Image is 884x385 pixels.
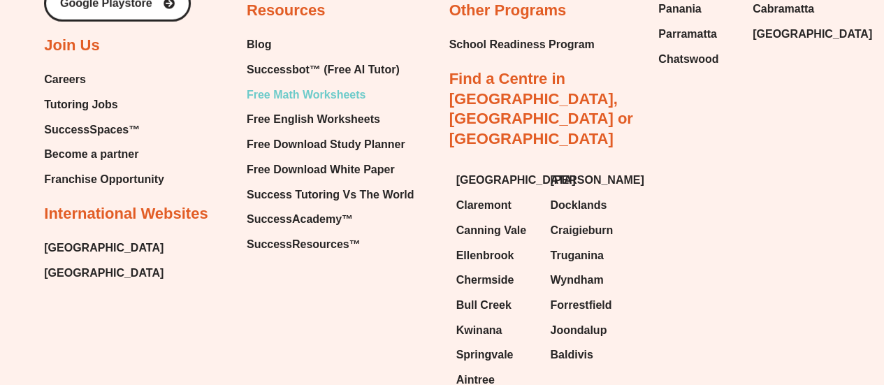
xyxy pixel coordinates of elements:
[247,34,414,55] a: Blog
[44,119,140,140] span: SuccessSpaces™
[550,220,630,241] a: Craigieburn
[550,245,630,266] a: Truganina
[550,320,630,341] a: Joondalup
[44,238,164,259] a: [GEOGRAPHIC_DATA]
[658,24,739,45] a: Parramatta
[456,320,502,341] span: Kwinana
[247,85,365,106] span: Free Math Worksheets
[456,344,514,365] span: Springvale
[456,170,576,191] span: [GEOGRAPHIC_DATA]
[247,109,414,130] a: Free English Worksheets
[651,227,884,385] iframe: Chat Widget
[456,344,537,365] a: Springvale
[247,134,405,155] span: Free Download Study Planner
[456,245,514,266] span: Ellenbrook
[550,170,630,191] a: [PERSON_NAME]
[44,144,164,165] a: Become a partner
[550,295,630,316] a: Forrestfield
[44,169,164,190] a: Franchise Opportunity
[44,69,86,90] span: Careers
[44,144,138,165] span: Become a partner
[550,344,593,365] span: Baldivis
[247,1,326,21] h2: Resources
[44,119,164,140] a: SuccessSpaces™
[44,94,164,115] a: Tutoring Jobs
[550,195,607,216] span: Docklands
[550,320,607,341] span: Joondalup
[456,195,537,216] a: Claremont
[44,263,164,284] a: [GEOGRAPHIC_DATA]
[247,134,414,155] a: Free Download Study Planner
[550,270,603,291] span: Wyndham
[247,34,272,55] span: Blog
[658,49,739,70] a: Chatswood
[456,245,537,266] a: Ellenbrook
[247,159,395,180] span: Free Download White Paper
[247,234,414,255] a: SuccessResources™
[247,234,361,255] span: SuccessResources™
[550,295,611,316] span: Forrestfield
[753,24,872,45] span: [GEOGRAPHIC_DATA]
[456,170,537,191] a: [GEOGRAPHIC_DATA]
[44,36,99,56] h2: Join Us
[753,24,833,45] a: [GEOGRAPHIC_DATA]
[247,59,414,80] a: Successbot™ (Free AI Tutor)
[44,69,164,90] a: Careers
[247,85,414,106] a: Free Math Worksheets
[456,320,537,341] a: Kwinana
[449,70,633,147] a: Find a Centre in [GEOGRAPHIC_DATA], [GEOGRAPHIC_DATA] or [GEOGRAPHIC_DATA]
[247,59,400,80] span: Successbot™ (Free AI Tutor)
[550,245,603,266] span: Truganina
[44,94,117,115] span: Tutoring Jobs
[658,49,718,70] span: Chatswood
[247,159,414,180] a: Free Download White Paper
[456,195,512,216] span: Claremont
[449,1,567,21] h2: Other Programs
[550,270,630,291] a: Wyndham
[247,109,380,130] span: Free English Worksheets
[456,220,537,241] a: Canning Vale
[550,195,630,216] a: Docklands
[456,220,526,241] span: Canning Vale
[44,204,208,224] h2: International Websites
[550,344,630,365] a: Baldivis
[456,270,537,291] a: Chermside
[247,184,414,205] a: Success Tutoring Vs The World
[550,170,644,191] span: [PERSON_NAME]
[247,209,353,230] span: SuccessAcademy™
[658,24,717,45] span: Parramatta
[449,34,595,55] a: School Readiness Program
[456,295,537,316] a: Bull Creek
[550,220,613,241] span: Craigieburn
[456,270,514,291] span: Chermside
[247,209,414,230] a: SuccessAcademy™
[456,295,512,316] span: Bull Creek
